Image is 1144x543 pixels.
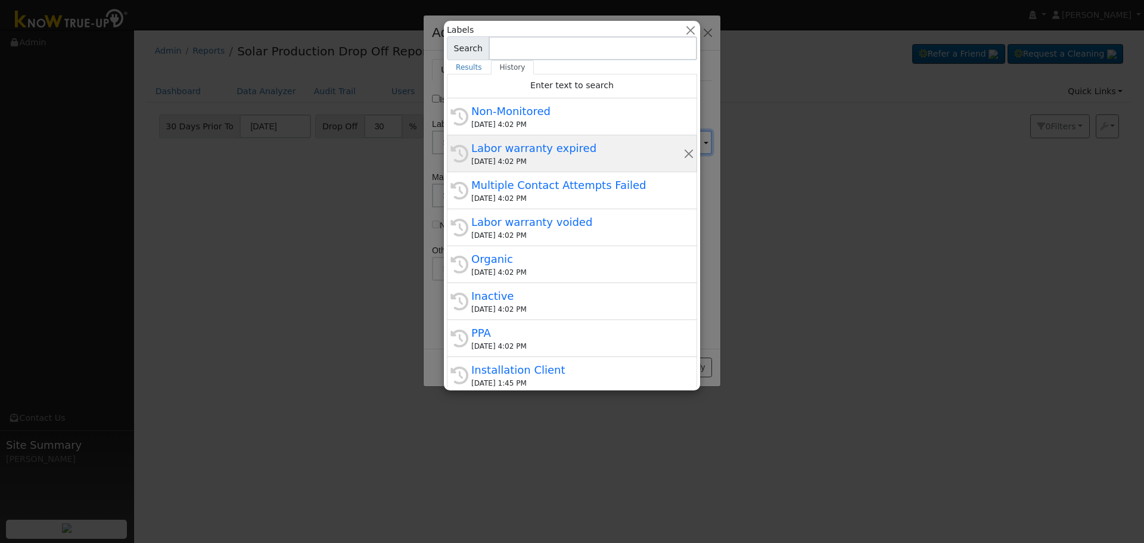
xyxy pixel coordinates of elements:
[471,140,683,156] div: Labor warranty expired
[471,267,683,278] div: [DATE] 4:02 PM
[471,214,683,230] div: Labor warranty voided
[471,378,683,389] div: [DATE] 1:45 PM
[450,145,468,163] i: History
[683,147,695,160] button: Remove this history
[471,341,683,352] div: [DATE] 4:02 PM
[471,362,683,378] div: Installation Client
[450,293,468,311] i: History
[471,103,683,119] div: Non-Monitored
[447,36,489,60] span: Search
[491,60,534,75] a: History
[530,80,614,90] span: Enter text to search
[450,219,468,237] i: History
[450,367,468,384] i: History
[471,304,683,315] div: [DATE] 4:02 PM
[471,251,683,267] div: Organic
[471,288,683,304] div: Inactive
[471,230,683,241] div: [DATE] 4:02 PM
[471,325,683,341] div: PPA
[471,193,683,204] div: [DATE] 4:02 PM
[450,330,468,347] i: History
[447,24,474,36] span: Labels
[450,182,468,200] i: History
[447,60,491,75] a: Results
[471,156,683,167] div: [DATE] 4:02 PM
[450,108,468,126] i: History
[450,256,468,274] i: History
[471,119,683,130] div: [DATE] 4:02 PM
[471,177,683,193] div: Multiple Contact Attempts Failed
